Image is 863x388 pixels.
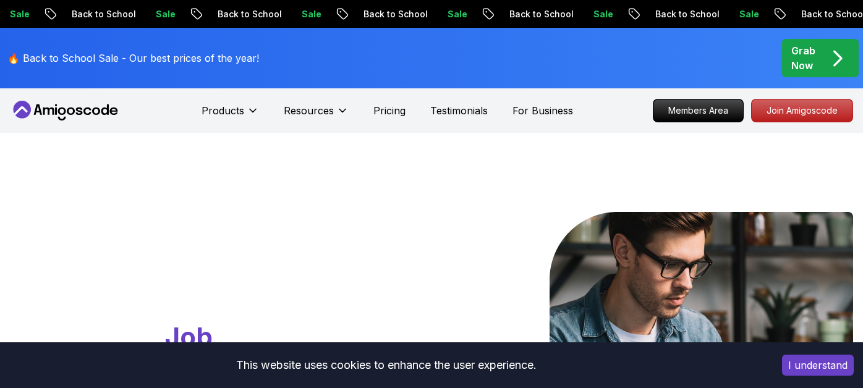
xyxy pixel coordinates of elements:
[165,321,213,352] span: Job
[284,103,349,128] button: Resources
[347,8,432,20] p: Back to School
[723,8,763,20] p: Sale
[751,99,853,122] a: Join Amigoscode
[791,43,815,73] p: Grab Now
[782,355,854,376] button: Accept cookies
[430,103,488,118] a: Testimonials
[140,8,179,20] p: Sale
[202,103,259,128] button: Products
[432,8,471,20] p: Sale
[512,103,573,118] a: For Business
[653,99,743,122] p: Members Area
[639,8,723,20] p: Back to School
[9,352,763,379] div: This website uses cookies to enhance the user experience.
[493,8,577,20] p: Back to School
[373,103,406,118] a: Pricing
[286,8,325,20] p: Sale
[653,99,744,122] a: Members Area
[202,103,244,118] p: Products
[284,103,334,118] p: Resources
[10,212,350,355] h1: Go From Learning to Hired: Master Java, Spring Boot & Cloud Skills That Get You the
[202,8,286,20] p: Back to School
[577,8,617,20] p: Sale
[752,99,852,122] p: Join Amigoscode
[56,8,140,20] p: Back to School
[7,51,259,65] p: 🔥 Back to School Sale - Our best prices of the year!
